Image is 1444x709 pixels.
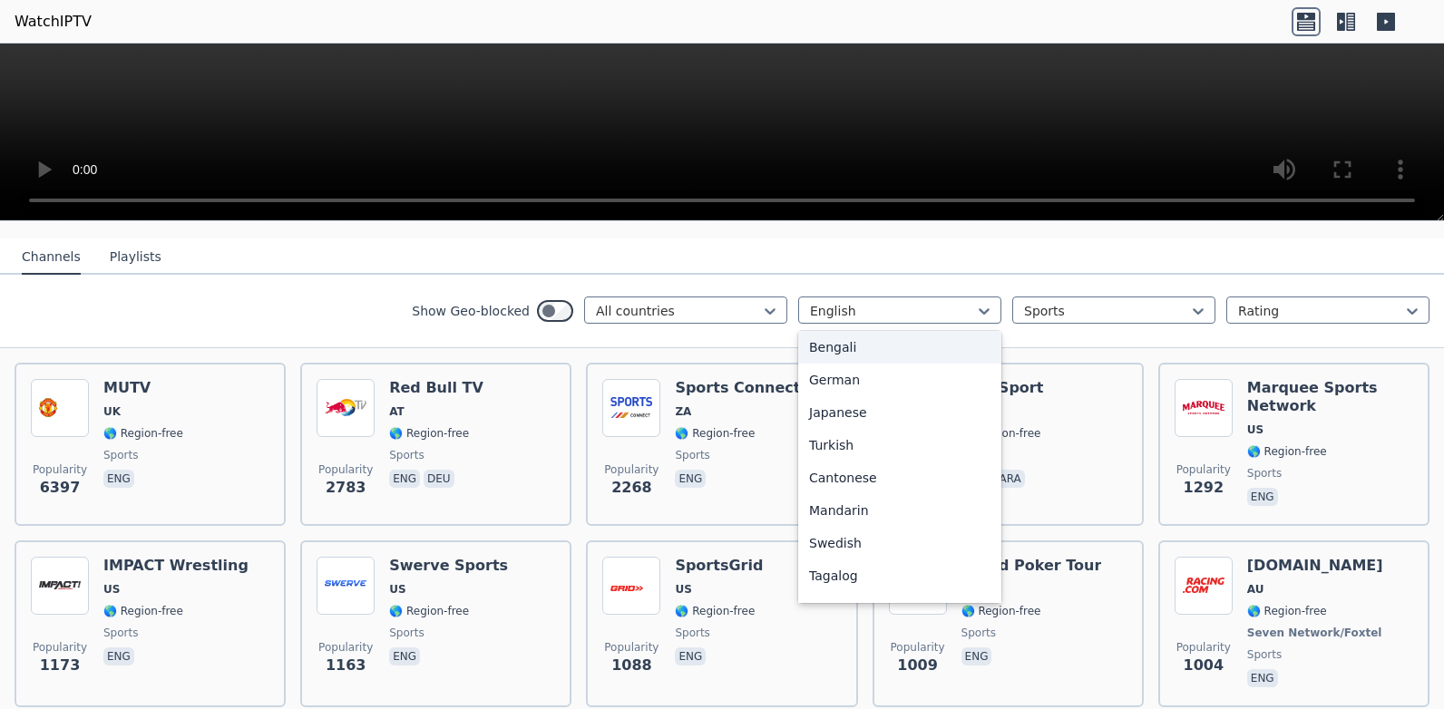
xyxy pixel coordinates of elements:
span: sports [675,626,709,640]
p: eng [1247,669,1278,687]
span: 1292 [1184,477,1224,499]
div: Cantonese [798,461,1001,494]
span: sports [389,448,424,462]
span: Popularity [1176,462,1231,477]
span: 6397 [40,477,81,499]
button: Playlists [110,240,161,275]
div: Bengali [798,331,1001,364]
span: Popularity [604,462,659,477]
span: sports [103,448,138,462]
span: 2268 [611,477,652,499]
div: Swedish [798,527,1001,559]
h6: Red Bull TV [389,379,483,397]
img: Red Bull TV [317,379,375,437]
span: Popularity [604,640,659,655]
span: AT [389,404,405,419]
img: IMPACT Wrestling [31,557,89,615]
p: eng [961,647,992,665]
div: Tagalog [798,559,1001,592]
div: Mandarin [798,494,1001,527]
span: Popularity [33,640,87,655]
span: UK [103,404,121,419]
img: Swerve Sports [317,557,375,615]
span: 1009 [897,655,938,676]
span: 🌎 Region-free [103,426,183,441]
span: Popularity [33,462,87,477]
span: 🌎 Region-free [1247,604,1327,618]
img: MUTV [31,379,89,437]
span: Seven Network/Foxtel [1247,626,1382,640]
span: sports [389,626,424,640]
span: 1004 [1184,655,1224,676]
p: eng [389,470,420,488]
span: Popularity [318,640,373,655]
span: US [103,582,120,597]
h6: IMPACT Wrestling [103,557,249,575]
img: SportsGrid [602,557,660,615]
span: 🌎 Region-free [389,426,469,441]
div: Japanese [798,396,1001,429]
span: 1173 [40,655,81,676]
img: Sports Connect [602,379,660,437]
div: German [798,364,1001,396]
span: 🌎 Region-free [675,604,755,618]
span: Popularity [1176,640,1231,655]
span: sports [1247,466,1282,481]
div: Turkish [798,429,1001,461]
h6: KTV Sport [961,379,1044,397]
span: Popularity [891,640,945,655]
span: 🌎 Region-free [389,604,469,618]
span: 1163 [326,655,366,676]
span: 1088 [611,655,652,676]
div: Korean [798,592,1001,625]
a: WatchIPTV [15,11,92,33]
img: Racing.com [1175,557,1233,615]
span: 🌎 Region-free [961,604,1041,618]
h6: [DOMAIN_NAME] [1247,557,1386,575]
p: eng [1247,488,1278,506]
span: US [389,582,405,597]
span: AU [1247,582,1264,597]
h6: SportsGrid [675,557,763,575]
h6: Swerve Sports [389,557,508,575]
p: eng [103,647,134,665]
span: US [1247,422,1263,437]
h6: Sports Connect [675,379,800,397]
span: 🌎 Region-free [675,426,755,441]
p: deu [424,470,454,488]
span: 🌎 Region-free [103,604,183,618]
span: US [675,582,691,597]
span: sports [675,448,709,462]
p: eng [389,647,420,665]
img: Marquee Sports Network [1175,379,1233,437]
label: Show Geo-blocked [412,302,530,320]
span: Popularity [318,462,373,477]
p: eng [675,647,706,665]
span: sports [103,626,138,640]
h6: MUTV [103,379,183,397]
span: ZA [675,404,691,419]
button: Channels [22,240,81,275]
p: ara [995,470,1024,488]
h6: Marquee Sports Network [1247,379,1413,415]
span: sports [961,626,996,640]
h6: World Poker Tour [961,557,1102,575]
p: eng [675,470,706,488]
span: 2783 [326,477,366,499]
span: 🌎 Region-free [1247,444,1327,459]
p: eng [103,470,134,488]
span: sports [1247,647,1282,662]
